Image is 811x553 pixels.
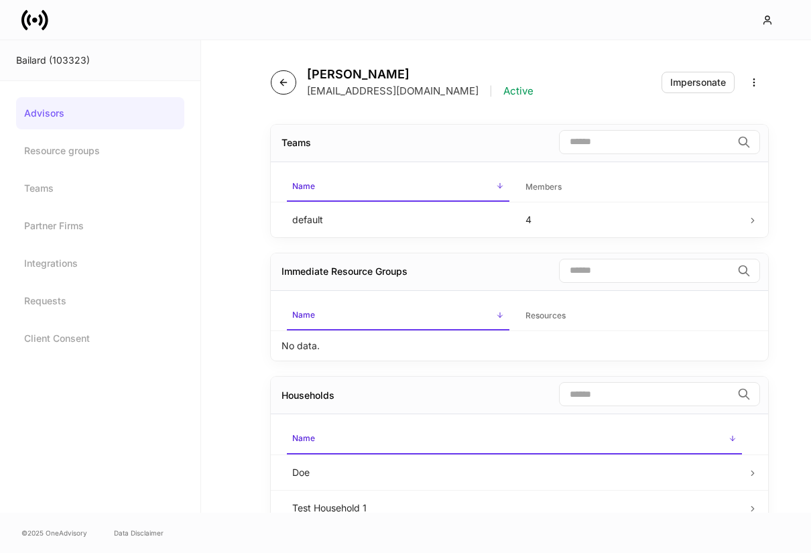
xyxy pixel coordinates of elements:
[16,322,184,355] a: Client Consent
[525,309,566,322] h6: Resources
[525,180,562,193] h6: Members
[16,135,184,167] a: Resource groups
[282,389,334,402] div: Households
[282,490,747,526] td: Test Household 1
[16,210,184,242] a: Partner Firms
[307,67,534,82] h4: [PERSON_NAME]
[282,265,408,278] div: Immediate Resource Groups
[520,174,743,201] span: Members
[16,172,184,204] a: Teams
[282,202,515,237] td: default
[16,285,184,317] a: Requests
[21,528,87,538] span: © 2025 OneAdvisory
[282,454,747,490] td: Doe
[292,308,315,321] h6: Name
[282,136,311,149] div: Teams
[16,54,184,67] div: Bailard (103323)
[292,180,315,192] h6: Name
[292,432,315,444] h6: Name
[662,72,735,93] button: Impersonate
[515,202,748,237] td: 4
[282,339,320,353] p: No data.
[670,78,726,87] div: Impersonate
[503,84,534,98] p: Active
[307,84,479,98] p: [EMAIL_ADDRESS][DOMAIN_NAME]
[114,528,164,538] a: Data Disclaimer
[287,173,509,202] span: Name
[287,302,509,330] span: Name
[489,84,493,98] p: |
[16,247,184,280] a: Integrations
[520,302,743,330] span: Resources
[287,425,742,454] span: Name
[16,97,184,129] a: Advisors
